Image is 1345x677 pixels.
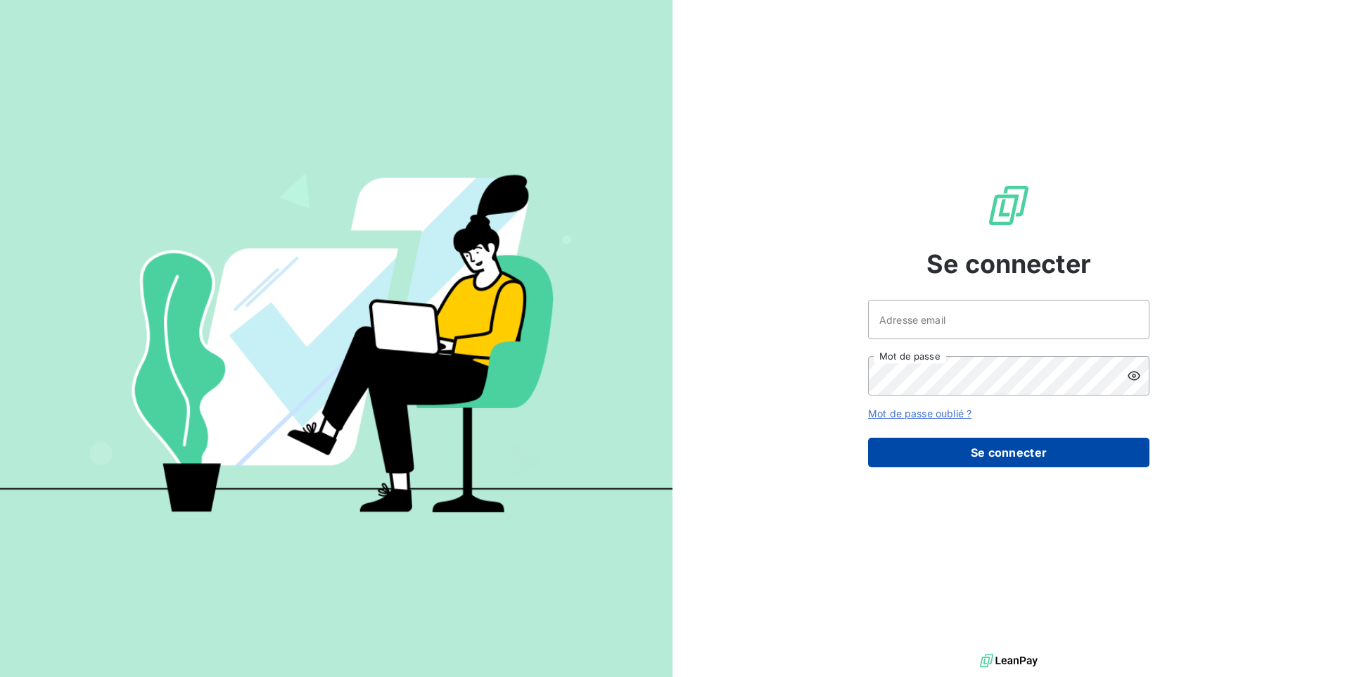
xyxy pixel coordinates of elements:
[986,183,1031,228] img: Logo LeanPay
[980,650,1038,671] img: logo
[926,245,1091,283] span: Se connecter
[868,300,1149,339] input: placeholder
[868,407,971,419] a: Mot de passe oublié ?
[868,438,1149,467] button: Se connecter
